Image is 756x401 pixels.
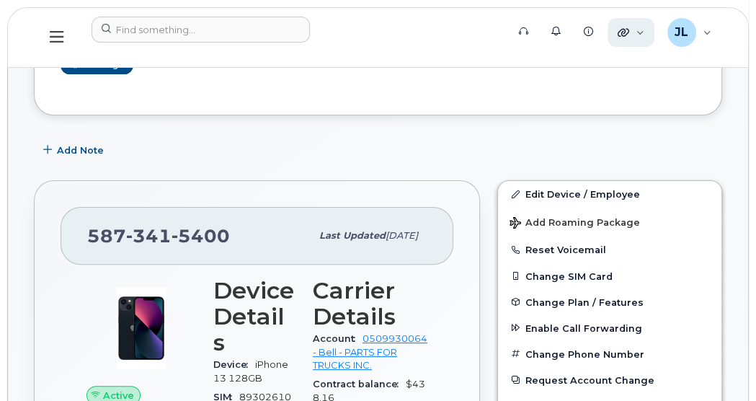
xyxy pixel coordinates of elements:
[498,181,721,207] a: Edit Device / Employee
[213,359,288,383] span: iPhone 13 128GB
[34,137,116,163] button: Add Note
[57,144,104,157] span: Add Note
[213,359,255,370] span: Device
[172,225,230,247] span: 5400
[525,322,642,333] span: Enable Call Forwarding
[525,296,644,307] span: Change Plan / Features
[675,24,688,41] span: JL
[498,289,721,315] button: Change Plan / Features
[608,18,654,47] div: Quicklinks
[126,225,172,247] span: 341
[313,333,427,371] a: 0509930064 - Bell - PARTS FOR TRUCKS INC.
[498,263,721,289] button: Change SIM Card
[498,367,721,393] button: Request Account Change
[92,17,310,43] input: Find something...
[313,379,406,389] span: Contract balance
[498,341,721,367] button: Change Phone Number
[319,230,386,241] span: Last updated
[313,278,427,330] h3: Carrier Details
[657,18,721,47] div: Jessica Lam
[313,333,363,344] span: Account
[498,207,721,237] button: Add Roaming Package
[98,285,184,371] img: image20231002-3703462-1ig824h.jpeg
[213,278,295,356] h3: Device Details
[498,315,721,341] button: Enable Call Forwarding
[498,237,721,263] button: Reset Voicemail
[386,230,418,241] span: [DATE]
[87,225,230,247] span: 587
[510,217,640,231] span: Add Roaming Package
